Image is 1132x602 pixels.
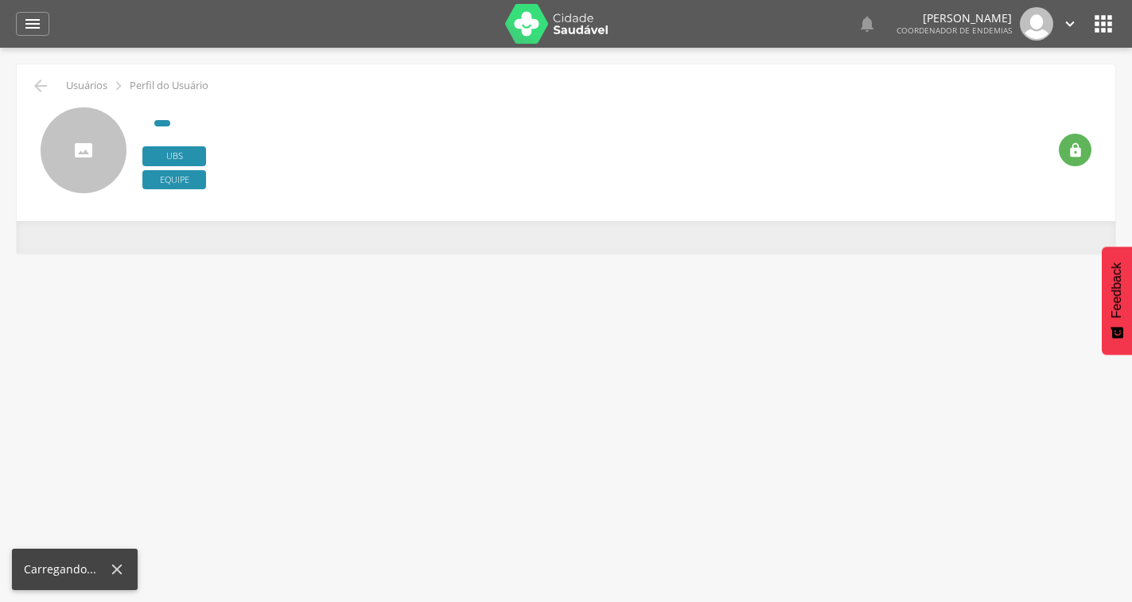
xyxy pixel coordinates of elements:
button: Feedback - Mostrar pesquisa [1102,247,1132,355]
i:  [23,14,42,33]
div: Resetar senha [1059,134,1091,166]
i:  [110,77,127,95]
span: Ubs [142,146,206,166]
i:  [1068,142,1083,158]
a:  [858,7,877,41]
p: Usuários [66,80,107,92]
i: Voltar [31,76,50,95]
span: Feedback [1110,262,1124,318]
span: Equipe [142,170,206,190]
i:  [858,14,877,33]
a:  [16,12,49,36]
span: Coordenador de Endemias [897,25,1012,36]
p: Perfil do Usuário [130,80,208,92]
a:  [1061,7,1079,41]
p: [PERSON_NAME] [897,13,1012,24]
i:  [1091,11,1116,37]
div: Carregando... [24,561,108,577]
i:  [1061,15,1079,33]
